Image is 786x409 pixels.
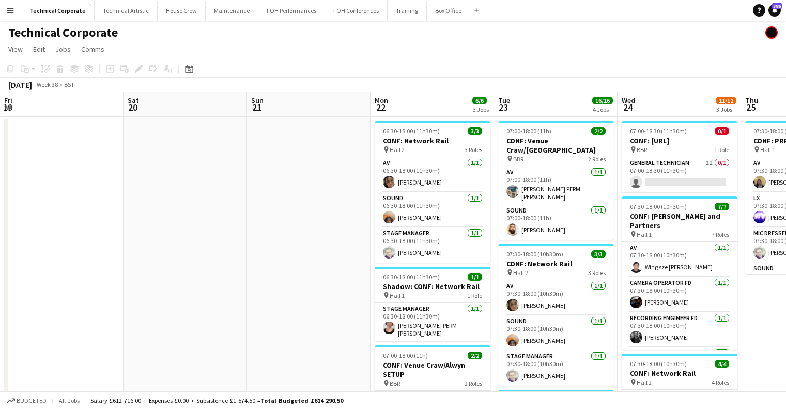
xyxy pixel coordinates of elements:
span: 1 Role [714,146,729,154]
span: View [8,44,23,54]
span: 7/7 [715,203,729,210]
button: FOH Performances [258,1,325,21]
span: Hall 1 [390,292,405,299]
span: BBR [637,146,647,154]
span: 07:30-18:00 (10h30m) [630,360,687,368]
span: Week 38 [34,81,60,88]
span: Sat [128,96,139,105]
div: [DATE] [8,80,32,90]
div: BST [64,81,74,88]
app-job-card: 06:30-18:00 (11h30m)1/1Shadow: CONF: Network Rail Hall 11 RoleStage Manager1/106:30-18:00 (11h30m... [375,267,490,341]
span: 2 Roles [588,155,606,163]
app-card-role: Sound1/1 [622,347,737,383]
div: Salary £612 716.00 + Expenses £0.00 + Subsistence £1 574.50 = [90,397,343,404]
h3: CONF: Venue Craw/[GEOGRAPHIC_DATA] [498,136,614,155]
a: View [4,42,27,56]
span: 7 Roles [712,231,729,238]
app-card-role: General Technician1I0/107:00-18:30 (11h30m) [622,157,737,192]
span: 2 Roles [465,380,482,387]
span: 3 Roles [465,146,482,154]
app-card-role: AV1/107:30-18:00 (10h30m)[PERSON_NAME] [498,280,614,315]
button: Technical Artistic [95,1,158,21]
span: Total Budgeted £614 290.50 [260,397,343,404]
span: 20 [126,101,139,113]
a: Edit [29,42,49,56]
app-job-card: 07:00-18:30 (11h30m)0/1CONF: [URL] BBR1 RoleGeneral Technician1I0/107:00-18:30 (11h30m) [622,121,737,192]
span: Hall 2 [390,146,405,154]
button: House Crew [158,1,206,21]
span: 3/3 [468,127,482,135]
span: 1/1 [468,273,482,281]
h3: CONF: Venue Craw/Alwyn SETUP [375,360,490,379]
app-card-role: Stage Manager1/106:30-18:00 (11h30m)[PERSON_NAME] [375,228,490,263]
span: Wed [622,96,635,105]
app-card-role: Sound1/106:30-18:00 (11h30m)[PERSON_NAME] [375,192,490,228]
span: 07:30-18:00 (10h30m) [630,203,687,210]
span: Jobs [55,44,71,54]
h3: CONF: Network Rail [375,136,490,145]
div: 3 Jobs [473,105,489,113]
h3: CONF: Network Rail [622,369,737,378]
span: 4 Roles [712,378,729,386]
button: Box Office [427,1,470,21]
span: 06:30-18:00 (11h30m) [383,273,440,281]
span: 3 Roles [588,269,606,277]
div: 3 Jobs [716,105,736,113]
span: 16/16 [592,97,613,104]
app-job-card: 07:30-18:00 (10h30m)7/7CONF: [PERSON_NAME] and Partners Hall 17 RolesAV1/107:30-18:00 (10h30m)Win... [622,196,737,350]
div: 4 Jobs [593,105,612,113]
span: Edit [33,44,45,54]
span: Hall 2 [513,269,528,277]
span: 21 [250,101,264,113]
app-card-role: AV1/107:30-18:00 (10h30m)Wing sze [PERSON_NAME] [622,242,737,277]
span: 07:30-18:00 (10h30m) [506,250,563,258]
app-user-avatar: Gabrielle Barr [765,26,778,39]
span: BBR [513,155,523,163]
button: Budgeted [5,395,48,406]
app-job-card: 06:30-18:00 (11h30m)3/3CONF: Network Rail Hall 23 RolesAV1/106:30-18:00 (11h30m)[PERSON_NAME]Soun... [375,121,490,263]
span: 06:30-18:00 (11h30m) [383,127,440,135]
span: 6/6 [472,97,487,104]
app-card-role: Camera Operator FD1/107:30-18:00 (10h30m)[PERSON_NAME] [622,277,737,312]
span: 2/2 [468,352,482,359]
h1: Technical Corporate [8,25,118,40]
button: Technical Corporate [21,1,95,21]
span: BBR [390,380,400,387]
app-card-role: Stage Manager1/106:30-18:00 (11h30m)[PERSON_NAME] PERM [PERSON_NAME] [375,303,490,341]
span: Hall 2 [637,378,652,386]
button: Training [388,1,427,21]
h3: CONF: [PERSON_NAME] and Partners [622,211,737,230]
app-card-role: AV1/106:30-18:00 (11h30m)[PERSON_NAME] [375,157,490,192]
span: Thu [745,96,758,105]
button: FOH Conferences [325,1,388,21]
app-card-role: Stage Manager1/107:30-18:00 (10h30m)[PERSON_NAME] [498,351,614,386]
app-card-role: AV1/107:00-18:00 (11h)[PERSON_NAME] PERM [PERSON_NAME] [498,166,614,205]
span: 4/4 [715,360,729,368]
span: 07:00-18:00 (11h) [383,352,428,359]
span: 19 [3,101,12,113]
span: Hall 1 [760,146,775,154]
span: 23 [497,101,510,113]
h3: Shadow: CONF: Network Rail [375,282,490,291]
a: Comms [77,42,109,56]
app-job-card: 07:00-18:00 (11h)2/2CONF: Venue Craw/[GEOGRAPHIC_DATA] BBR2 RolesAV1/107:00-18:00 (11h)[PERSON_NA... [498,121,614,240]
span: 1 Role [467,292,482,299]
span: 0/1 [715,127,729,135]
a: 386 [768,4,781,17]
app-card-role: Sound1/107:00-18:00 (11h)[PERSON_NAME] [498,205,614,240]
h3: CONF: [URL] [622,136,737,145]
app-job-card: 07:30-18:00 (10h30m)3/3CONF: Network Rail Hall 23 RolesAV1/107:30-18:00 (10h30m)[PERSON_NAME]Soun... [498,244,614,386]
span: 386 [772,3,782,9]
app-card-role: Sound1/107:30-18:00 (10h30m)[PERSON_NAME] [498,315,614,351]
span: 2/2 [591,127,606,135]
span: Mon [375,96,388,105]
app-card-role: Recording Engineer FD1/107:30-18:00 (10h30m)[PERSON_NAME] [622,312,737,347]
span: 11/12 [716,97,736,104]
span: Fri [4,96,12,105]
